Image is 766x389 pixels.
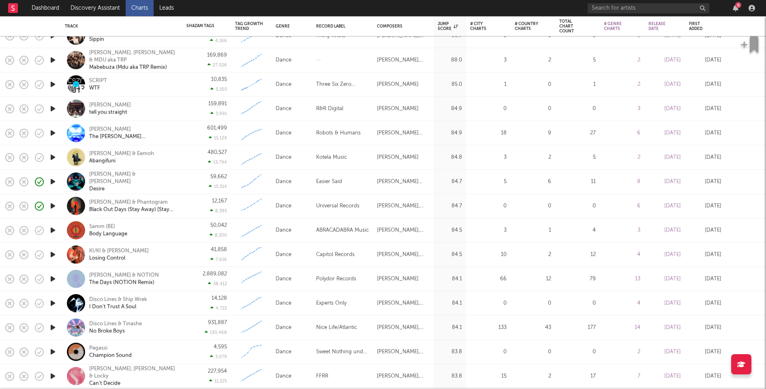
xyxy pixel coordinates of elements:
[648,274,681,284] div: [DATE]
[559,104,596,113] div: 0
[515,371,551,381] div: 2
[470,274,507,284] div: 66
[377,298,430,308] div: [PERSON_NAME], [PERSON_NAME], [PERSON_NAME]
[559,79,596,89] div: 1
[210,208,227,214] div: 8,395
[648,201,681,211] div: [DATE]
[648,55,681,65] div: [DATE]
[689,177,721,186] div: [DATE]
[438,21,458,31] div: Jump Score
[438,225,462,235] div: 84.5
[377,79,419,89] div: [PERSON_NAME]
[733,5,738,11] button: 6
[316,323,357,332] div: Nice Life/Atlantic
[648,104,681,113] div: [DATE]
[604,128,640,138] div: 6
[689,79,721,89] div: [DATE]
[689,152,721,162] div: [DATE]
[604,79,640,89] div: 2
[470,225,507,235] div: 3
[89,247,149,254] div: KI/KI & [PERSON_NAME]
[515,347,551,357] div: 0
[89,380,176,387] div: Can't Decide
[316,225,369,235] div: ABRACADABRA Music
[438,274,462,284] div: 84.1
[559,152,596,162] div: 5
[689,371,721,381] div: [DATE]
[588,3,709,13] input: Search for artists
[559,250,596,259] div: 12
[276,128,291,138] div: Dance
[89,84,107,92] div: WTF
[377,323,430,332] div: [PERSON_NAME], [PERSON_NAME], [PERSON_NAME], [PERSON_NAME]
[89,49,176,71] a: [PERSON_NAME], [PERSON_NAME] & MDU aka TRPMabebuza (Mdu aka TRP Remix)
[648,177,681,186] div: [DATE]
[470,104,507,113] div: 0
[559,298,596,308] div: 0
[377,347,430,357] div: [PERSON_NAME], [PERSON_NAME], [PERSON_NAME]
[210,174,227,180] div: 59,662
[89,133,176,140] div: The [PERSON_NAME] ([PERSON_NAME] Edit)
[235,21,263,31] div: Tag Growth Trend
[89,365,176,380] div: [PERSON_NAME], [PERSON_NAME] & Locky
[377,225,430,235] div: [PERSON_NAME], [PERSON_NAME], [PERSON_NAME]
[208,62,227,68] div: 27,026
[89,77,107,84] div: SCRIPT
[203,271,227,277] div: 2,889,082
[208,150,227,155] div: 480,527
[208,320,227,325] div: 931,887
[207,53,227,58] div: 169,869
[377,177,430,186] div: [PERSON_NAME] [PERSON_NAME], [PERSON_NAME] [PERSON_NAME] [PERSON_NAME], Resul Emre Turkmen
[276,152,291,162] div: Dance
[648,298,681,308] div: [DATE]
[276,225,291,235] div: Dance
[377,128,430,138] div: [PERSON_NAME] [PERSON_NAME]
[89,171,176,192] a: [PERSON_NAME] & [PERSON_NAME]Desire
[186,24,215,28] div: Shazam Tags
[604,104,640,113] div: 3
[648,79,681,89] div: [DATE]
[438,79,462,89] div: 85.0
[89,157,154,165] div: Abangifuni
[276,79,291,89] div: Dance
[89,327,142,335] div: No Broke Boys
[65,24,174,29] div: Track
[89,126,176,140] a: [PERSON_NAME]The [PERSON_NAME] ([PERSON_NAME] Edit)
[604,347,640,357] div: 2
[208,160,227,165] div: 13,794
[276,347,291,357] div: Dance
[689,274,721,284] div: [DATE]
[276,298,291,308] div: Dance
[276,177,291,186] div: Dance
[208,369,227,374] div: 227,954
[276,250,291,259] div: Dance
[89,352,132,359] div: Champion Sound
[316,250,355,259] div: Capitol Records
[89,223,127,237] a: Samm (BE)Body Language
[209,135,227,141] div: 15,124
[689,128,721,138] div: [DATE]
[559,347,596,357] div: 0
[210,38,227,43] div: 4,166
[209,378,227,384] div: 11,225
[89,206,176,213] div: Black Out Days (Stay Away) [Stay Away]
[604,274,640,284] div: 13
[515,177,551,186] div: 6
[89,109,131,116] div: tell you straight
[89,36,121,43] div: Sippin
[89,271,159,279] div: [PERSON_NAME] & NOTION
[212,296,227,301] div: 14,128
[89,247,149,262] a: KI/KI & [PERSON_NAME]Losing Control
[515,323,551,332] div: 43
[211,77,227,82] div: 10,835
[89,199,176,206] div: [PERSON_NAME] & Phantogram
[604,225,640,235] div: 3
[89,344,132,359] a: PegassiChampion Sound
[689,201,721,211] div: [DATE]
[559,201,596,211] div: 0
[470,323,507,332] div: 133
[377,55,430,65] div: [PERSON_NAME], [PERSON_NAME], [PERSON_NAME]
[438,298,462,308] div: 84.1
[276,323,291,332] div: Dance
[470,250,507,259] div: 10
